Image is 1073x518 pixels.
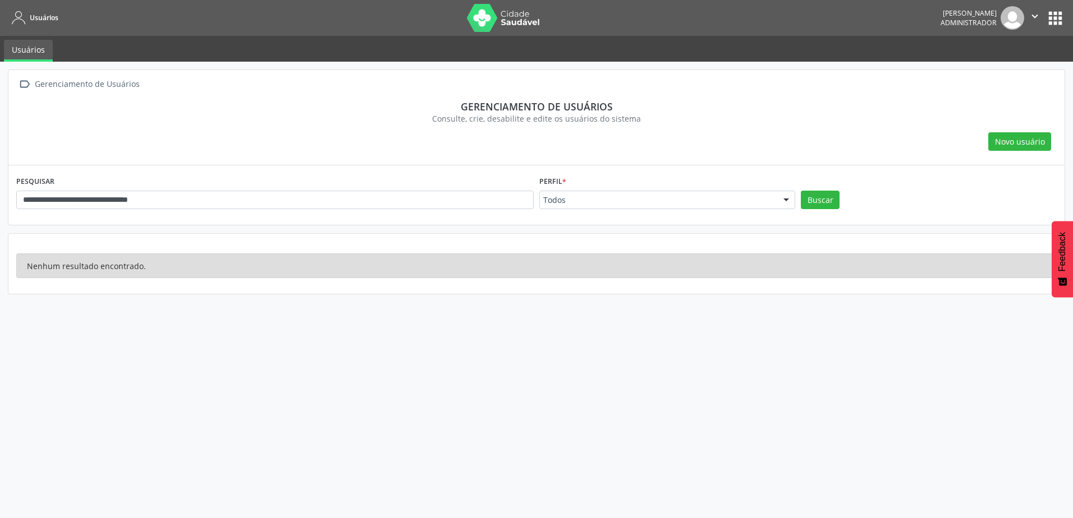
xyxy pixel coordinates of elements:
[4,40,53,62] a: Usuários
[995,136,1045,147] span: Novo usuário
[1024,6,1046,30] button: 
[539,173,566,191] label: Perfil
[24,100,1049,113] div: Gerenciamento de usuários
[16,173,54,191] label: PESQUISAR
[1052,221,1073,297] button: Feedback - Mostrar pesquisa
[801,191,840,210] button: Buscar
[941,18,997,27] span: Administrador
[33,76,141,92] div: Gerenciamento de Usuários
[24,113,1049,124] div: Consulte, crie, desabilite e edite os usuários do sistema
[988,132,1051,151] button: Novo usuário
[1046,8,1065,28] button: apps
[1057,232,1067,271] span: Feedback
[543,195,772,206] span: Todos
[16,253,1057,278] div: Nenhum resultado encontrado.
[16,76,141,92] a:  Gerenciamento de Usuários
[1001,6,1024,30] img: img
[30,13,58,22] span: Usuários
[1029,10,1041,22] i: 
[16,76,33,92] i: 
[8,8,58,27] a: Usuários
[941,8,997,18] div: [PERSON_NAME]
